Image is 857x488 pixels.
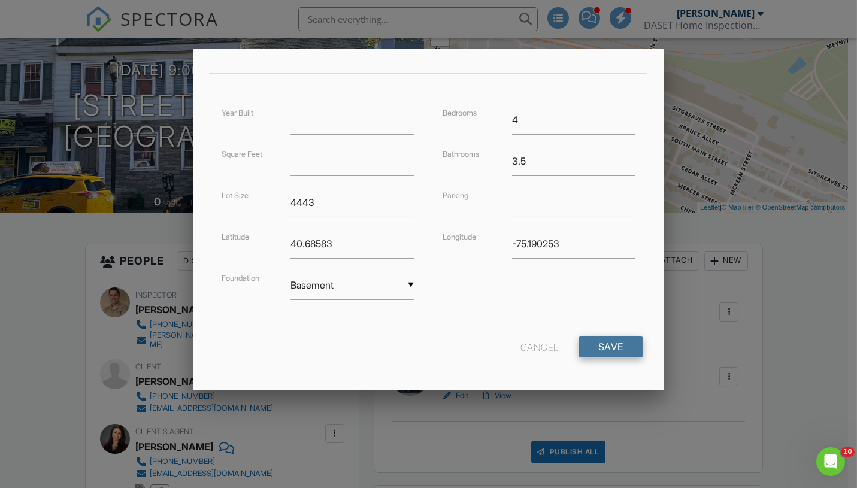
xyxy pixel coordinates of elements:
div: Cancel [520,336,559,357]
input: Save [579,336,643,357]
iframe: Intercom live chat [816,447,845,476]
span: 10 [841,447,855,457]
label: Bathrooms [443,150,479,159]
label: Longitude [443,232,476,241]
label: Parking [443,191,468,200]
label: Latitude [222,232,249,241]
label: Year Built [222,108,253,117]
label: Square Feet [222,150,262,159]
label: Lot Size [222,191,249,200]
label: Bedrooms [443,108,477,117]
label: Foundation [222,274,259,283]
